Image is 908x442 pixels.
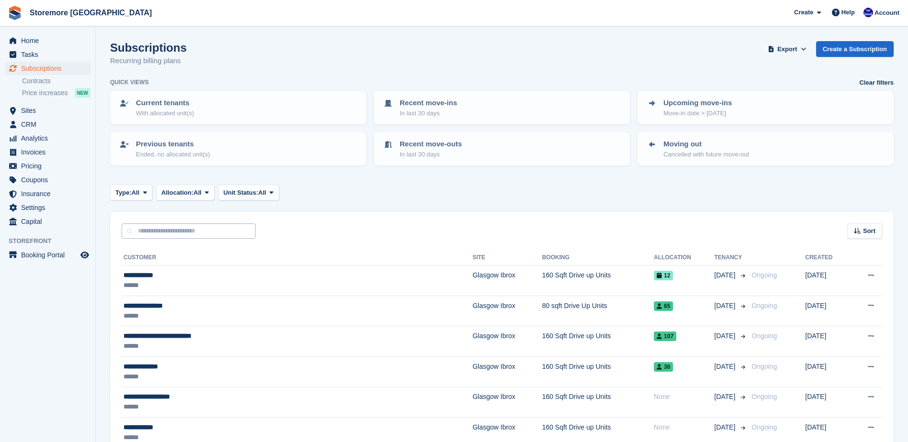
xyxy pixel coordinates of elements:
[5,248,90,262] a: menu
[156,185,214,200] button: Allocation: All
[5,173,90,187] a: menu
[5,104,90,117] a: menu
[859,78,894,88] a: Clear filters
[714,362,737,372] span: [DATE]
[654,331,676,341] span: 107
[21,48,78,61] span: Tasks
[161,188,193,198] span: Allocation:
[654,362,673,372] span: 36
[805,265,850,296] td: [DATE]
[193,188,202,198] span: All
[472,265,542,296] td: Glasgow Ibrox
[816,41,894,57] a: Create a Subscription
[805,296,850,326] td: [DATE]
[654,301,673,311] span: 65
[542,387,654,418] td: 160 Sqft Drive up Units
[663,109,732,118] p: Move-in date > [DATE]
[639,92,893,123] a: Upcoming move-ins Move-in date > [DATE]
[136,150,210,159] p: Ended, no allocated unit(s)
[542,326,654,357] td: 160 Sqft Drive up Units
[714,301,737,311] span: [DATE]
[472,296,542,326] td: Glasgow Ibrox
[639,133,893,165] a: Moving out Cancelled with future move-out
[805,250,850,265] th: Created
[8,6,22,20] img: stora-icon-8386f47178a22dfd0bd8f6a31ec36ba5ce8667c1dd55bd0f319d3a0aa187defe.svg
[714,422,737,432] span: [DATE]
[110,78,149,87] h6: Quick views
[375,92,629,123] a: Recent move-ins In last 30 days
[542,356,654,387] td: 160 Sqft Drive up Units
[79,249,90,261] a: Preview store
[663,98,732,109] p: Upcoming move-ins
[115,188,132,198] span: Type:
[110,185,152,200] button: Type: All
[841,8,855,17] span: Help
[21,187,78,200] span: Insurance
[22,88,90,98] a: Price increases NEW
[5,201,90,214] a: menu
[751,423,777,431] span: Ongoing
[663,139,749,150] p: Moving out
[21,248,78,262] span: Booking Portal
[663,150,749,159] p: Cancelled with future move-out
[863,226,875,236] span: Sort
[400,98,457,109] p: Recent move-ins
[805,387,850,418] td: [DATE]
[21,104,78,117] span: Sites
[5,62,90,75] a: menu
[21,132,78,145] span: Analytics
[751,271,777,279] span: Ongoing
[400,150,462,159] p: In last 30 days
[751,332,777,340] span: Ongoing
[5,48,90,61] a: menu
[9,236,95,246] span: Storefront
[132,188,140,198] span: All
[5,132,90,145] a: menu
[21,159,78,173] span: Pricing
[5,187,90,200] a: menu
[21,118,78,131] span: CRM
[805,356,850,387] td: [DATE]
[654,422,714,432] div: None
[5,34,90,47] a: menu
[21,62,78,75] span: Subscriptions
[863,8,873,17] img: Angela
[751,363,777,370] span: Ongoing
[777,44,797,54] span: Export
[110,41,187,54] h1: Subscriptions
[751,393,777,400] span: Ongoing
[766,41,808,57] button: Export
[22,77,90,86] a: Contracts
[472,387,542,418] td: Glasgow Ibrox
[542,250,654,265] th: Booking
[654,250,714,265] th: Allocation
[26,5,156,21] a: Storemore [GEOGRAPHIC_DATA]
[472,356,542,387] td: Glasgow Ibrox
[111,92,365,123] a: Current tenants With allocated unit(s)
[400,139,462,150] p: Recent move-outs
[542,296,654,326] td: 80 sqft Drive Up Units
[21,145,78,159] span: Invoices
[472,250,542,265] th: Site
[21,34,78,47] span: Home
[472,326,542,357] td: Glasgow Ibrox
[136,98,194,109] p: Current tenants
[75,88,90,98] div: NEW
[5,145,90,159] a: menu
[654,271,673,280] span: 12
[224,188,258,198] span: Unit Status:
[218,185,279,200] button: Unit Status: All
[21,173,78,187] span: Coupons
[110,55,187,66] p: Recurring billing plans
[136,139,210,150] p: Previous tenants
[22,88,68,98] span: Price increases
[654,392,714,402] div: None
[794,8,813,17] span: Create
[5,118,90,131] a: menu
[714,270,737,280] span: [DATE]
[136,109,194,118] p: With allocated unit(s)
[21,201,78,214] span: Settings
[542,265,654,296] td: 160 Sqft Drive up Units
[714,392,737,402] span: [DATE]
[714,250,748,265] th: Tenancy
